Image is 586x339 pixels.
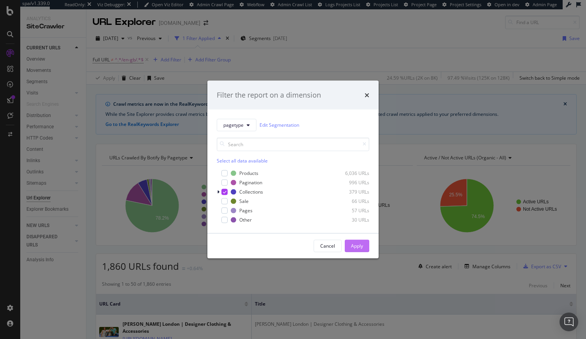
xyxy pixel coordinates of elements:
div: 66 URLs [331,198,369,204]
div: Filter the report on a dimension [217,90,321,100]
div: Products [239,170,258,176]
div: Other [239,217,252,223]
div: 57 URLs [331,207,369,214]
div: 30 URLs [331,217,369,223]
div: Sale [239,198,249,204]
div: 996 URLs [331,179,369,186]
div: times [365,90,369,100]
div: Select all data available [217,157,369,164]
button: Apply [345,239,369,252]
input: Search [217,137,369,151]
div: Cancel [320,243,335,249]
div: Pagination [239,179,262,186]
a: Edit Segmentation [260,121,299,129]
div: 6,036 URLs [331,170,369,176]
div: Apply [351,243,363,249]
span: pagetype [223,122,244,128]
button: pagetype [217,119,256,131]
div: Collections [239,189,263,195]
button: Cancel [314,239,342,252]
div: 379 URLs [331,189,369,195]
div: modal [207,81,379,259]
div: Open Intercom Messenger [560,313,578,331]
div: Pages [239,207,253,214]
